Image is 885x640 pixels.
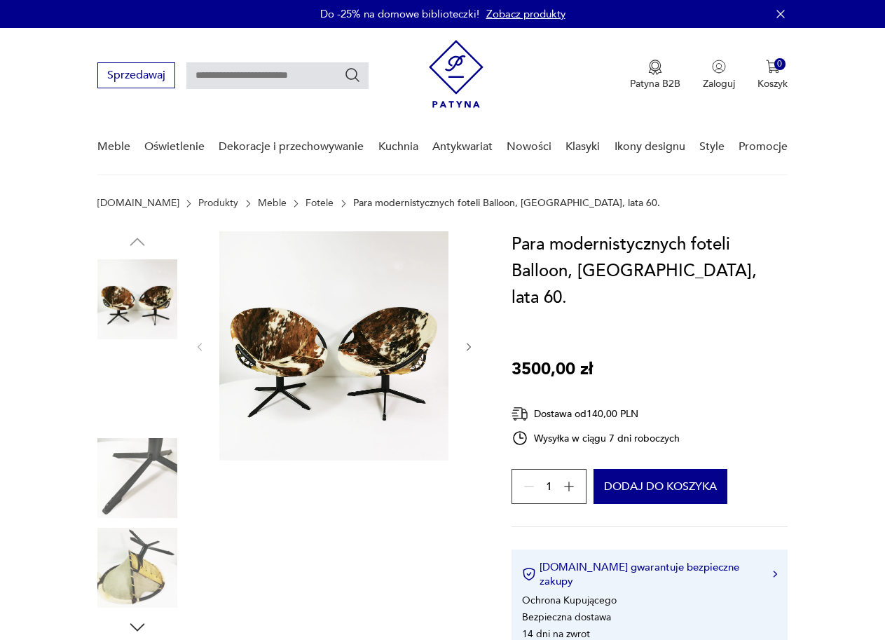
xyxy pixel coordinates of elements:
img: Ikona strzałki w prawo [773,571,777,578]
a: Promocje [739,120,788,174]
h1: Para modernistycznych foteli Balloon, [GEOGRAPHIC_DATA], lata 60. [512,231,788,311]
div: Wysyłka w ciągu 7 dni roboczych [512,430,680,447]
img: Ikonka użytkownika [712,60,726,74]
img: Ikona medalu [648,60,662,75]
img: Ikona dostawy [512,405,528,423]
button: Sprzedawaj [97,62,175,88]
img: Ikona certyfikatu [522,567,536,581]
img: Zdjęcie produktu Para modernistycznych foteli Balloon, Niemcy, lata 60. [97,528,177,608]
p: Do -25% na domowe biblioteczki! [320,7,479,21]
img: Zdjęcie produktu Para modernistycznych foteli Balloon, Niemcy, lata 60. [97,438,177,518]
a: Ikona medaluPatyna B2B [630,60,680,90]
a: Sprzedawaj [97,72,175,81]
button: [DOMAIN_NAME] gwarantuje bezpieczne zakupy [522,560,777,588]
li: Bezpieczna dostawa [522,611,611,624]
button: Patyna B2B [630,60,680,90]
p: 3500,00 zł [512,356,593,383]
img: Zdjęcie produktu Para modernistycznych foteli Balloon, Niemcy, lata 60. [97,259,177,339]
a: Produkty [198,198,238,209]
p: Koszyk [757,77,788,90]
a: Fotele [306,198,334,209]
a: Nowości [507,120,551,174]
a: Style [699,120,725,174]
img: Patyna - sklep z meblami i dekoracjami vintage [429,40,483,108]
a: Meble [258,198,287,209]
a: Antykwariat [432,120,493,174]
a: Meble [97,120,130,174]
li: Ochrona Kupującego [522,594,617,607]
img: Zdjęcie produktu Para modernistycznych foteli Balloon, Niemcy, lata 60. [219,231,448,461]
button: Dodaj do koszyka [594,469,727,504]
img: Ikona koszyka [766,60,780,74]
button: 0Koszyk [757,60,788,90]
p: Patyna B2B [630,77,680,90]
p: Para modernistycznych foteli Balloon, [GEOGRAPHIC_DATA], lata 60. [353,198,660,209]
a: Oświetlenie [144,120,205,174]
a: Zobacz produkty [486,7,565,21]
button: Zaloguj [703,60,735,90]
p: Zaloguj [703,77,735,90]
div: Dostawa od 140,00 PLN [512,405,680,423]
a: Kuchnia [378,120,418,174]
a: Ikony designu [615,120,685,174]
div: 0 [774,58,786,70]
a: Klasyki [565,120,600,174]
a: Dekoracje i przechowywanie [219,120,364,174]
button: Szukaj [344,67,361,83]
a: [DOMAIN_NAME] [97,198,179,209]
img: Zdjęcie produktu Para modernistycznych foteli Balloon, Niemcy, lata 60. [97,349,177,429]
span: 1 [546,482,552,491]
